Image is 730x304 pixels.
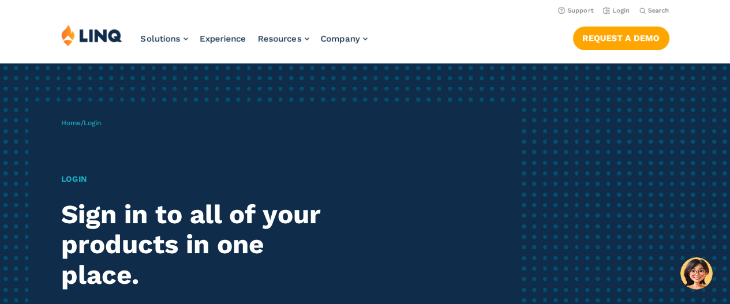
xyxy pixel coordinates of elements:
a: Support [558,7,594,14]
span: Login [84,119,101,127]
h1: Login [61,173,342,185]
span: Search [648,7,669,14]
a: Solutions [141,33,188,44]
h2: Sign in to all of your products in one place. [61,200,342,291]
a: Experience [200,33,246,44]
span: Resources [258,33,302,44]
span: / [61,119,101,127]
span: Solutions [141,33,181,44]
span: Company [321,33,360,44]
nav: Primary Navigation [141,24,368,62]
a: Resources [258,33,309,44]
button: Hello, have a question? Let’s chat. [680,257,713,290]
a: Company [321,33,368,44]
button: Open Search Bar [639,6,669,15]
img: LINQ | K‑12 Software [61,24,122,46]
a: Login [603,7,630,14]
a: Home [61,119,81,127]
nav: Button Navigation [573,24,669,50]
a: Request a Demo [573,27,669,50]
